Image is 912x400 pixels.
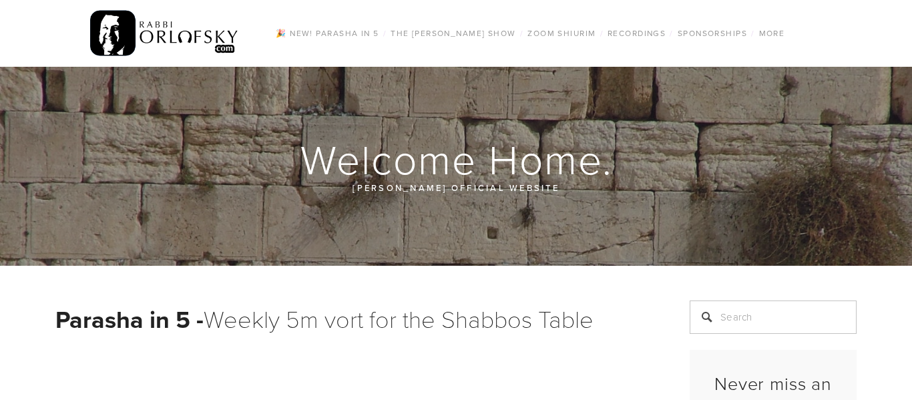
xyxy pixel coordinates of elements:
h1: Welcome Home. [55,138,858,180]
a: 🎉 NEW! Parasha in 5 [272,25,383,42]
span: / [520,27,523,39]
h1: Weekly 5m vort for the Shabbos Table [55,301,656,337]
img: RabbiOrlofsky.com [90,7,239,59]
span: / [600,27,604,39]
a: The [PERSON_NAME] Show [387,25,520,42]
a: Zoom Shiurim [523,25,600,42]
span: / [751,27,754,39]
a: More [755,25,789,42]
strong: Parasha in 5 - [55,302,204,337]
p: [PERSON_NAME] official website [136,180,776,195]
input: Search [690,301,857,334]
a: Sponsorships [674,25,751,42]
a: Recordings [604,25,670,42]
span: / [383,27,387,39]
span: / [670,27,673,39]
